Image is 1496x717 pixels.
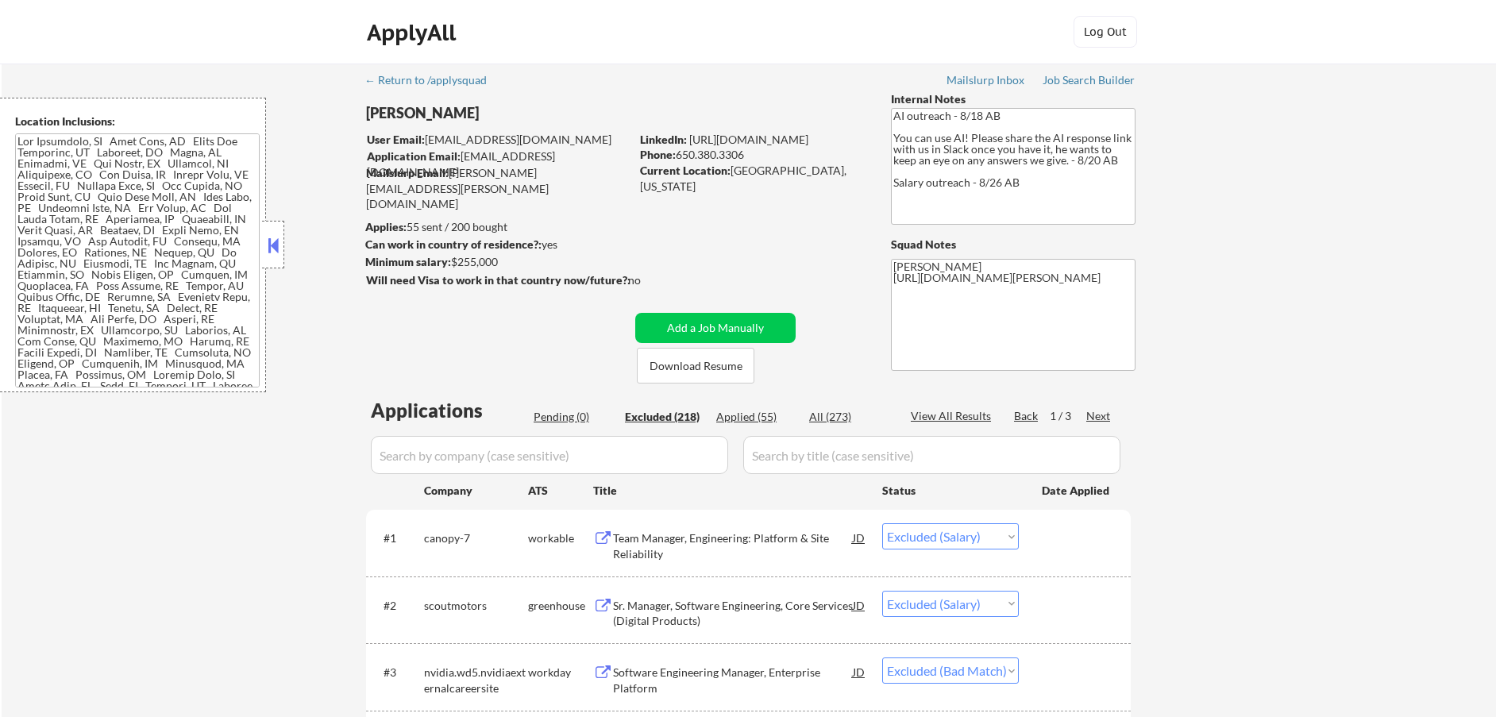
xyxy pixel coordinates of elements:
div: JD [851,657,867,686]
div: Pending (0) [534,409,613,425]
div: ATS [528,483,593,499]
div: Company [424,483,528,499]
div: All (273) [809,409,889,425]
div: [PERSON_NAME][EMAIL_ADDRESS][PERSON_NAME][DOMAIN_NAME] [366,165,630,212]
a: [URL][DOMAIN_NAME] [689,133,808,146]
div: JD [851,523,867,552]
div: 650.380.3306 [640,147,865,163]
div: nvidia.wd5.nvidiaexternalcareersite [424,665,528,696]
strong: Will need Visa to work in that country now/future?: [366,273,630,287]
div: Software Engineering Manager, Enterprise Platform [613,665,853,696]
div: Title [593,483,867,499]
button: Download Resume [637,348,754,384]
div: JD [851,591,867,619]
div: Job Search Builder [1043,75,1135,86]
div: Mailslurp Inbox [947,75,1026,86]
div: workday [528,665,593,680]
div: no [628,272,673,288]
div: 1 / 3 [1050,408,1086,424]
div: [EMAIL_ADDRESS][DOMAIN_NAME] [367,132,630,148]
div: scoutmotors [424,598,528,614]
div: Next [1086,408,1112,424]
div: [PERSON_NAME] [366,103,692,123]
div: [EMAIL_ADDRESS][DOMAIN_NAME] [367,148,630,179]
div: Team Manager, Engineering: Platform & Site Reliability [613,530,853,561]
div: Squad Notes [891,237,1135,252]
div: yes [365,237,625,252]
strong: Current Location: [640,164,731,177]
button: Log Out [1074,16,1137,48]
a: Job Search Builder [1043,74,1135,90]
div: $255,000 [365,254,630,270]
div: greenhouse [528,598,593,614]
strong: Can work in country of residence?: [365,237,542,251]
div: workable [528,530,593,546]
a: Mailslurp Inbox [947,74,1026,90]
div: Sr. Manager, Software Engineering, Core Services (Digital Products) [613,598,853,629]
div: #2 [384,598,411,614]
div: Date Applied [1042,483,1112,499]
strong: Application Email: [367,149,461,163]
div: Back [1014,408,1039,424]
div: Location Inclusions: [15,114,260,129]
strong: User Email: [367,133,425,146]
div: Excluded (218) [625,409,704,425]
a: ← Return to /applysquad [364,74,502,90]
div: Applications [371,401,528,420]
button: Add a Job Manually [635,313,796,343]
div: Applied (55) [716,409,796,425]
div: View All Results [911,408,996,424]
input: Search by title (case sensitive) [743,436,1120,474]
div: Internal Notes [891,91,1135,107]
strong: Mailslurp Email: [366,166,449,179]
div: 55 sent / 200 bought [365,219,630,235]
div: #3 [384,665,411,680]
div: [GEOGRAPHIC_DATA], [US_STATE] [640,163,865,194]
strong: Phone: [640,148,676,161]
div: Status [882,476,1019,504]
strong: LinkedIn: [640,133,687,146]
strong: Applies: [365,220,407,233]
div: canopy-7 [424,530,528,546]
strong: Minimum salary: [365,255,451,268]
div: ← Return to /applysquad [364,75,502,86]
input: Search by company (case sensitive) [371,436,728,474]
div: #1 [384,530,411,546]
div: ApplyAll [367,19,461,46]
